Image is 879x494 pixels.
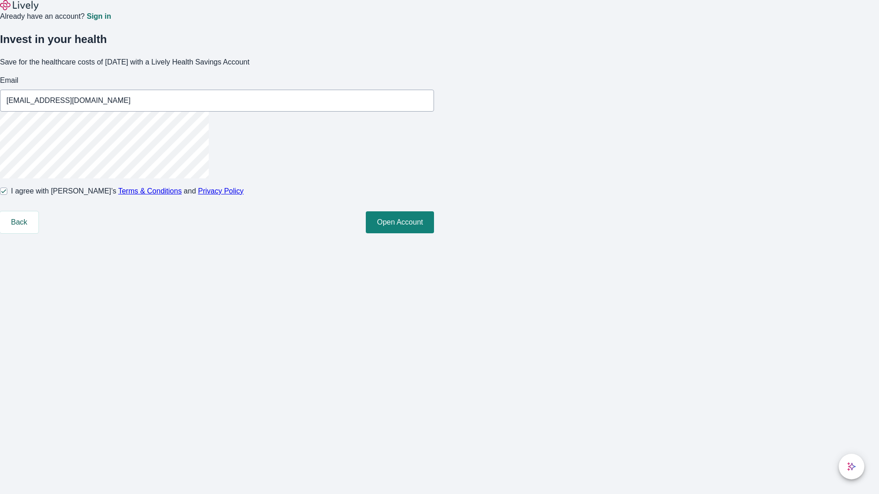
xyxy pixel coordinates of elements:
[87,13,111,20] a: Sign in
[839,454,864,479] button: chat
[847,462,856,471] svg: Lively AI Assistant
[118,187,182,195] a: Terms & Conditions
[366,211,434,233] button: Open Account
[11,186,244,197] span: I agree with [PERSON_NAME]’s and
[198,187,244,195] a: Privacy Policy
